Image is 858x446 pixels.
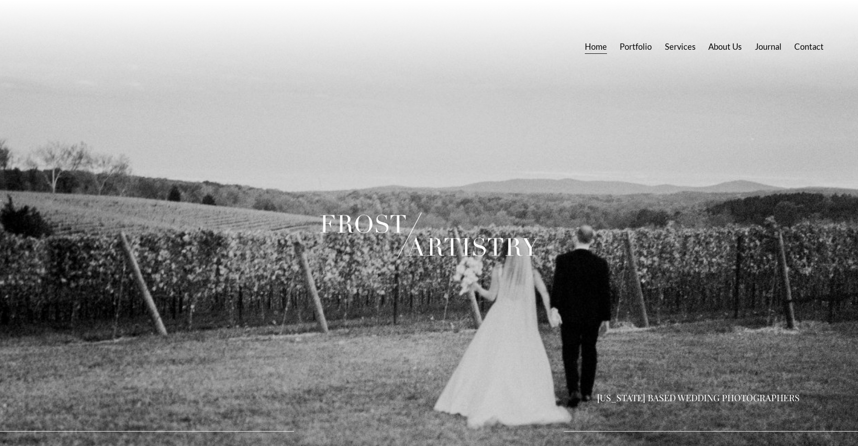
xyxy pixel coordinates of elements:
[597,393,800,402] h1: [US_STATE] BASED WEDDING PHOTOGRAPHERS
[665,38,696,55] a: Services
[755,38,782,55] a: Journal
[794,38,824,55] a: Contact
[620,38,652,55] a: Portfolio
[708,38,742,55] a: About Us
[34,21,86,73] img: Frost Artistry
[585,38,607,55] a: Home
